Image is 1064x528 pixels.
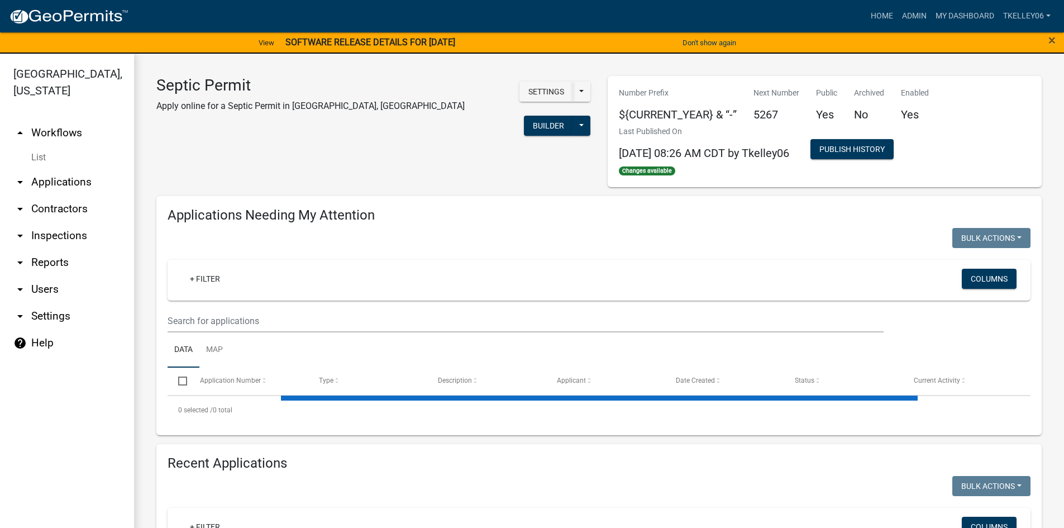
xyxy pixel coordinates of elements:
datatable-header-cell: Applicant [546,368,665,394]
h5: 5267 [753,108,799,121]
span: [DATE] 08:26 AM CDT by Tkelley06 [619,146,789,160]
wm-modal-confirm: Workflow Publish History [810,145,894,154]
a: Data [168,332,199,368]
span: Changes available [619,167,676,175]
a: Home [866,6,898,27]
i: arrow_drop_down [13,256,27,269]
span: × [1048,32,1056,48]
span: Application Number [200,377,261,384]
p: Public [816,87,837,99]
button: Close [1048,34,1056,47]
input: Search for applications [168,310,884,332]
p: Next Number [753,87,799,99]
datatable-header-cell: Date Created [665,368,784,394]
div: 0 total [168,396,1030,424]
datatable-header-cell: Type [308,368,427,394]
button: Bulk Actions [952,228,1030,248]
button: Bulk Actions [952,476,1030,496]
strong: SOFTWARE RELEASE DETAILS FOR [DATE] [285,37,455,47]
a: + Filter [181,269,229,289]
h5: No [854,108,884,121]
a: View [254,34,279,52]
i: arrow_drop_down [13,310,27,323]
span: Description [438,377,472,384]
i: help [13,336,27,350]
h3: Septic Permit [156,76,465,95]
a: Admin [898,6,931,27]
h5: Yes [901,108,929,121]
i: arrow_drop_down [13,283,27,296]
button: Settings [519,82,573,102]
span: Current Activity [914,377,960,384]
h4: Recent Applications [168,455,1030,472]
datatable-header-cell: Select [168,368,189,394]
p: Archived [854,87,884,99]
datatable-header-cell: Description [427,368,546,394]
i: arrow_drop_down [13,202,27,216]
h5: Yes [816,108,837,121]
h4: Applications Needing My Attention [168,207,1030,223]
a: My Dashboard [931,6,999,27]
i: arrow_drop_down [13,175,27,189]
button: Publish History [810,139,894,159]
datatable-header-cell: Application Number [189,368,308,394]
i: arrow_drop_down [13,229,27,242]
datatable-header-cell: Status [784,368,903,394]
datatable-header-cell: Current Activity [903,368,1022,394]
p: Last Published On [619,126,789,137]
span: Applicant [557,377,586,384]
a: Tkelley06 [999,6,1055,27]
i: arrow_drop_up [13,126,27,140]
span: Status [795,377,814,384]
span: 0 selected / [178,406,213,414]
p: Enabled [901,87,929,99]
button: Builder [524,116,573,136]
span: Type [319,377,333,384]
span: Date Created [676,377,715,384]
a: Map [199,332,230,368]
p: Apply online for a Septic Permit in [GEOGRAPHIC_DATA], [GEOGRAPHIC_DATA] [156,99,465,113]
button: Don't show again [678,34,741,52]
p: Number Prefix [619,87,737,99]
h5: ${CURRENT_YEAR} & “-” [619,108,737,121]
button: Columns [962,269,1017,289]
